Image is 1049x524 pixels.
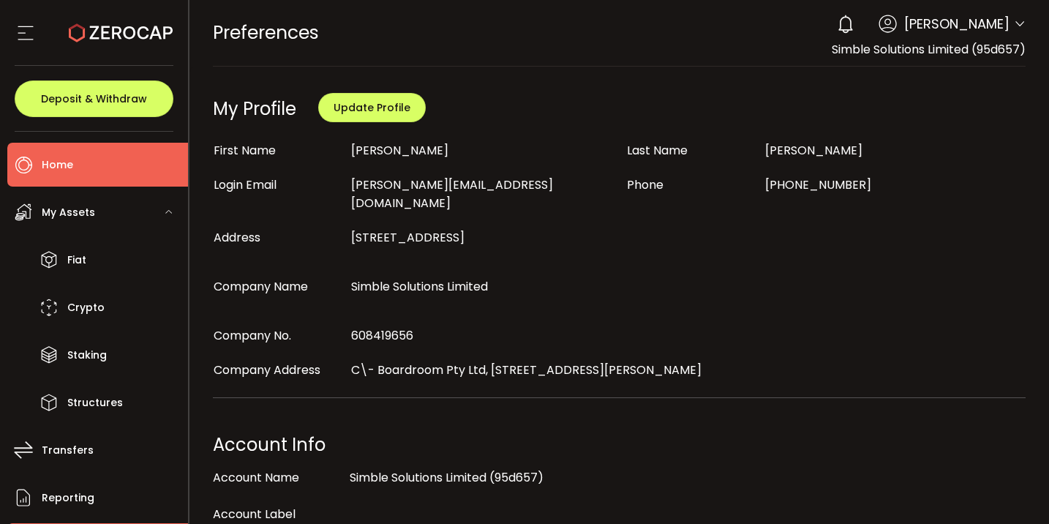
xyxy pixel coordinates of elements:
[351,278,488,295] span: Simble Solutions Limited
[213,97,296,121] div: My Profile
[351,176,553,212] span: [PERSON_NAME][EMAIL_ADDRESS][DOMAIN_NAME]
[351,362,702,378] span: C\- Boardroom Pty Ltd, [STREET_ADDRESS][PERSON_NAME]
[42,154,73,176] span: Home
[351,142,448,159] span: [PERSON_NAME]
[350,469,544,486] span: Simble Solutions Limited (95d657)
[213,20,319,45] span: Preferences
[67,297,105,318] span: Crypto
[41,94,147,104] span: Deposit & Withdraw
[214,362,320,378] span: Company Address
[67,250,86,271] span: Fiat
[42,440,94,461] span: Transfers
[214,327,291,344] span: Company No.
[213,430,1026,460] div: Account Info
[214,176,277,193] span: Login Email
[67,392,123,413] span: Structures
[627,176,663,193] span: Phone
[904,14,1009,34] span: [PERSON_NAME]
[42,487,94,509] span: Reporting
[765,142,862,159] span: [PERSON_NAME]
[214,142,276,159] span: First Name
[67,345,107,366] span: Staking
[976,454,1049,524] iframe: Chat Widget
[42,202,95,223] span: My Assets
[765,176,871,193] span: [PHONE_NUMBER]
[627,142,688,159] span: Last Name
[213,463,343,493] div: Account Name
[334,100,410,115] span: Update Profile
[214,278,308,295] span: Company Name
[351,229,465,246] span: [STREET_ADDRESS]
[214,229,260,246] span: Address
[351,327,413,344] span: 608419656
[832,41,1026,58] span: Simble Solutions Limited (95d657)
[318,93,426,122] button: Update Profile
[15,81,173,117] button: Deposit & Withdraw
